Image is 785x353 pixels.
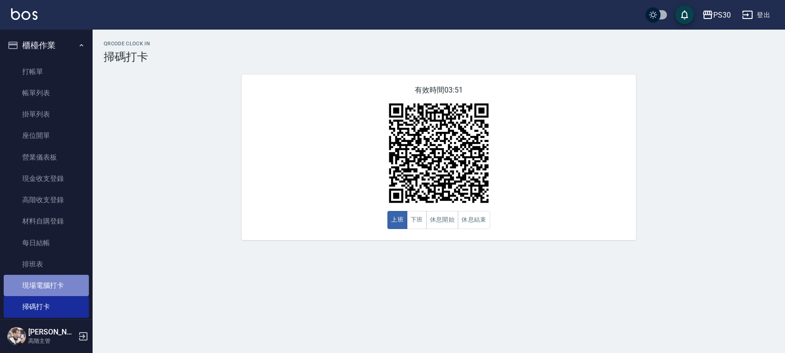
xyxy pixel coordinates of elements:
a: 座位開單 [4,125,89,146]
button: 登出 [738,6,774,24]
p: 高階主管 [28,337,75,345]
button: 櫃檯作業 [4,33,89,57]
button: save [675,6,694,24]
div: PS30 [713,9,731,21]
a: 現場電腦打卡 [4,275,89,296]
div: 有效時間 03:51 [242,74,636,240]
a: 營業儀表板 [4,147,89,168]
img: Person [7,327,26,346]
button: 下班 [407,211,427,229]
h2: QRcode Clock In [104,41,774,47]
a: 掃碼打卡 [4,296,89,317]
a: 打帳單 [4,61,89,82]
a: 高階收支登錄 [4,189,89,211]
a: 掛單列表 [4,104,89,125]
a: 現金收支登錄 [4,168,89,189]
a: 帳單列表 [4,82,89,104]
button: PS30 [698,6,735,25]
a: 材料自購登錄 [4,211,89,232]
button: 休息結束 [458,211,490,229]
img: Logo [11,8,37,20]
h5: [PERSON_NAME] [28,328,75,337]
a: 每日結帳 [4,232,89,254]
a: 排班表 [4,254,89,275]
button: 上班 [387,211,407,229]
h3: 掃碼打卡 [104,50,774,63]
button: 休息開始 [426,211,459,229]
